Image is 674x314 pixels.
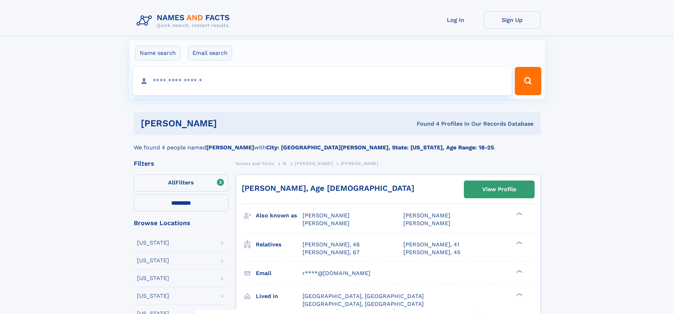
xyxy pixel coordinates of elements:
[206,144,254,151] b: [PERSON_NAME]
[188,46,232,61] label: Email search
[464,181,534,198] a: View Profile
[303,212,350,219] span: [PERSON_NAME]
[514,292,523,297] div: ❯
[141,119,317,128] h1: [PERSON_NAME]
[295,161,333,166] span: [PERSON_NAME]
[134,11,236,30] img: Logo Names and Facts
[134,160,229,167] div: Filters
[256,290,303,302] h3: Lived in
[256,210,303,222] h3: Also known as
[303,249,359,256] a: [PERSON_NAME], 67
[303,293,424,299] span: [GEOGRAPHIC_DATA], [GEOGRAPHIC_DATA]
[317,120,534,128] div: Found 4 Profiles In Our Records Database
[295,159,333,168] a: [PERSON_NAME]
[341,161,379,166] span: [PERSON_NAME]
[282,159,287,168] a: W
[403,249,460,256] a: [PERSON_NAME], 45
[303,241,360,249] a: [PERSON_NAME], 46
[256,267,303,279] h3: Email
[266,144,494,151] b: City: [GEOGRAPHIC_DATA][PERSON_NAME], State: [US_STATE], Age Range: 18-25
[514,269,523,274] div: ❯
[133,67,512,95] input: search input
[135,46,180,61] label: Name search
[427,11,484,29] a: Log In
[134,220,229,226] div: Browse Locations
[514,212,523,216] div: ❯
[137,240,169,246] div: [US_STATE]
[403,220,450,227] span: [PERSON_NAME]
[242,184,414,193] a: [PERSON_NAME], Age [DEMOGRAPHIC_DATA]
[514,240,523,245] div: ❯
[282,161,287,166] span: W
[303,220,350,227] span: [PERSON_NAME]
[484,11,541,29] a: Sign Up
[256,239,303,251] h3: Relatives
[168,179,175,186] span: All
[403,241,459,249] a: [PERSON_NAME], 41
[137,258,169,263] div: [US_STATE]
[134,135,541,152] div: We found 4 people named with .
[134,175,229,192] label: Filters
[137,293,169,299] div: [US_STATE]
[303,301,424,307] span: [GEOGRAPHIC_DATA], [GEOGRAPHIC_DATA]
[482,181,516,198] div: View Profile
[515,67,541,95] button: Search Button
[236,159,275,168] a: Names and Facts
[403,212,450,219] span: [PERSON_NAME]
[137,275,169,281] div: [US_STATE]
